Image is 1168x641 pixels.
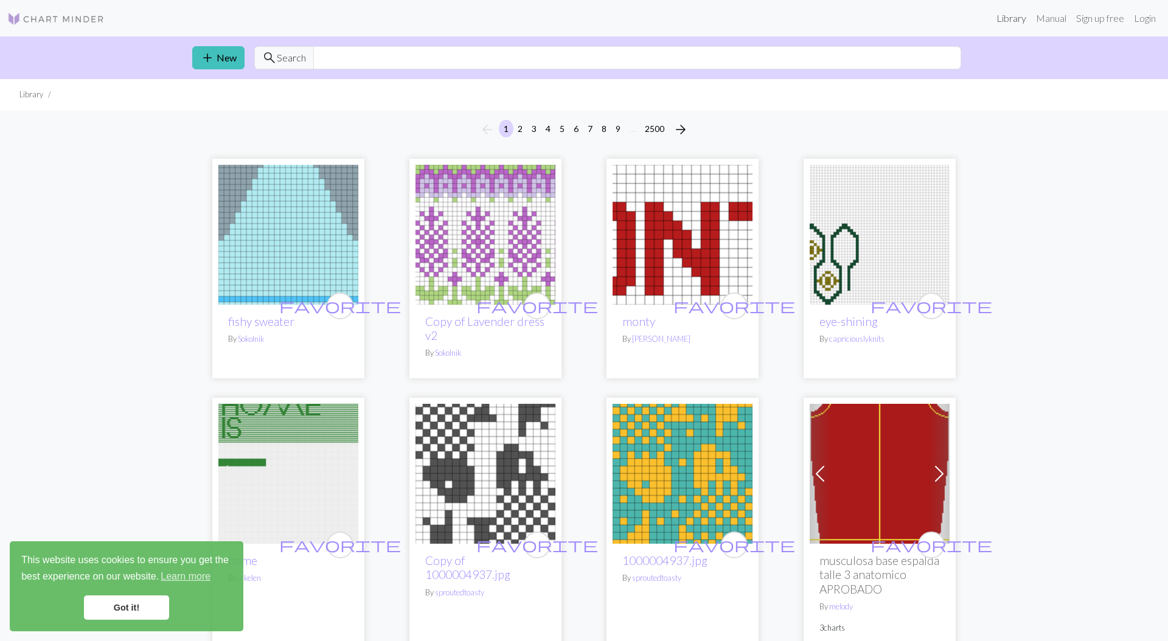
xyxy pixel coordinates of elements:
[279,294,401,318] i: favourite
[218,227,358,239] a: fishy sweater
[7,12,105,26] img: Logo
[425,587,546,598] p: By
[277,50,306,65] span: Search
[228,572,349,584] p: By
[810,404,950,544] img: molderia base talle 3 anatomico
[632,334,690,344] a: [PERSON_NAME]
[810,466,950,478] a: molderia base talle 3 anatomico
[228,314,294,328] a: fishy sweater
[810,165,950,305] img: eye-shining
[425,347,546,359] p: By
[721,293,748,319] button: favourite
[871,533,992,557] i: favourite
[415,227,555,239] a: lavender dress v2
[673,294,795,318] i: favourite
[279,533,401,557] i: favourite
[425,553,510,581] a: Copy of 1000004937.jpg
[262,49,277,66] span: search
[819,333,940,345] p: By
[819,601,940,612] p: By
[583,120,597,137] button: 7
[613,466,753,478] a: 1000004937.jpg
[476,535,598,554] span: favorite
[871,296,992,315] span: favorite
[192,46,245,69] a: New
[327,532,353,558] button: favourite
[819,622,940,634] p: 3 charts
[476,294,598,318] i: favourite
[10,541,243,631] div: cookieconsent
[415,466,555,478] a: 1000004937.jpg
[918,293,945,319] button: favourite
[218,466,358,478] a: home
[819,314,878,328] a: eye-shining
[435,348,461,358] a: Sokolnik
[810,227,950,239] a: eye-shining
[21,553,232,586] span: This website uses cookies to ensure you get the best experience on our website.
[524,532,551,558] button: favourite
[622,333,743,345] p: By
[415,404,555,544] img: 1000004937.jpg
[159,567,212,586] a: learn more about cookies
[622,553,707,567] a: 1000004937.jpg
[238,573,261,583] a: jakelen
[871,535,992,554] span: favorite
[611,120,625,137] button: 9
[1129,6,1161,30] a: Login
[829,601,853,611] a: melody
[613,404,753,544] img: 1000004937.jpg
[721,532,748,558] button: favourite
[569,120,583,137] button: 6
[992,6,1031,30] a: Library
[279,535,401,554] span: favorite
[228,333,349,345] p: By
[622,314,655,328] a: monty
[19,89,43,100] li: Library
[829,334,885,344] a: capriciouslyknits
[632,573,681,583] a: sproutedtoasty
[238,334,264,344] a: Sokolnik
[527,120,541,137] button: 3
[673,533,795,557] i: favourite
[476,533,598,557] i: favourite
[425,314,544,342] a: Copy of Lavender dress v2
[200,49,215,66] span: add
[524,293,551,319] button: favourite
[673,122,688,137] i: Next
[1071,6,1129,30] a: Sign up free
[673,296,795,315] span: favorite
[669,120,693,139] button: Next
[513,120,527,137] button: 2
[613,165,753,305] img: monty
[476,296,598,315] span: favorite
[640,120,669,137] button: 2500
[415,165,555,305] img: lavender dress v2
[475,120,693,139] nav: Page navigation
[499,120,513,137] button: 1
[918,532,945,558] button: favourite
[541,120,555,137] button: 4
[673,535,795,554] span: favorite
[435,587,484,597] a: sproutedtoasty
[279,296,401,315] span: favorite
[613,227,753,239] a: monty
[327,293,353,319] button: favourite
[673,121,688,138] span: arrow_forward
[218,165,358,305] img: fishy sweater
[622,572,743,584] p: By
[218,404,358,544] img: home
[871,294,992,318] i: favourite
[819,553,940,595] h2: musculosa base espalda talle 3 anatomico APROBADO
[84,595,169,620] a: dismiss cookie message
[1031,6,1071,30] a: Manual
[597,120,611,137] button: 8
[555,120,569,137] button: 5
